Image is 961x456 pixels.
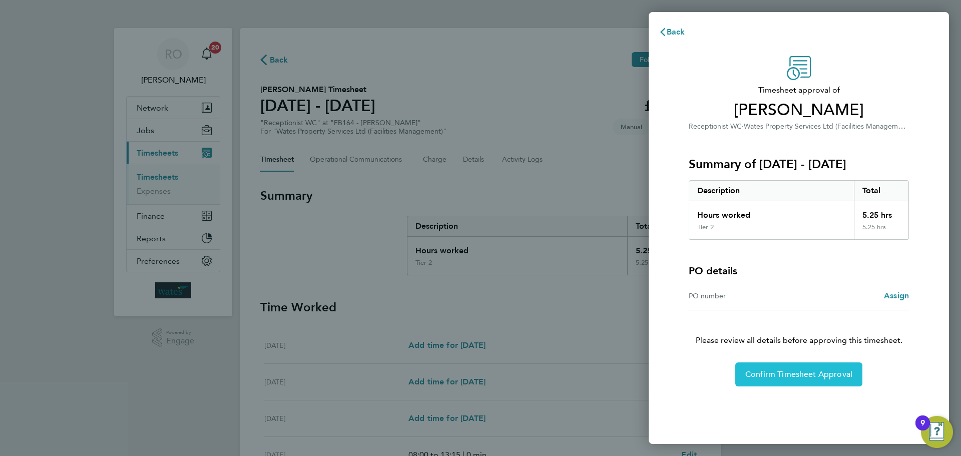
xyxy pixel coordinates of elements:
[689,100,909,120] span: [PERSON_NAME]
[744,121,910,131] span: Wates Property Services Ltd (Facilities Management)
[854,201,909,223] div: 5.25 hrs
[854,181,909,201] div: Total
[689,122,742,131] span: Receptionist WC
[884,291,909,300] span: Assign
[689,264,737,278] h4: PO details
[854,223,909,239] div: 5.25 hrs
[689,84,909,96] span: Timesheet approval of
[649,22,695,42] button: Back
[921,416,953,448] button: Open Resource Center, 9 new notifications
[697,223,714,231] div: Tier 2
[742,122,744,131] span: ·
[667,27,685,37] span: Back
[689,181,854,201] div: Description
[689,201,854,223] div: Hours worked
[689,180,909,240] div: Summary of 13 - 19 Sep 2025
[689,290,799,302] div: PO number
[745,369,852,379] span: Confirm Timesheet Approval
[735,362,862,386] button: Confirm Timesheet Approval
[884,290,909,302] a: Assign
[689,156,909,172] h3: Summary of [DATE] - [DATE]
[920,423,925,436] div: 9
[677,310,921,346] p: Please review all details before approving this timesheet.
